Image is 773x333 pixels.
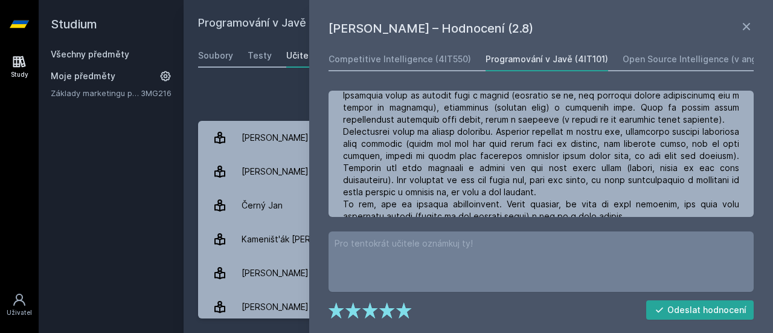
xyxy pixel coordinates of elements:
a: Všechny předměty [51,49,129,59]
div: Testy [248,50,272,62]
span: Moje předměty [51,70,115,82]
a: [PERSON_NAME] 15 hodnocení 4.6 [198,256,759,290]
div: [PERSON_NAME] [242,160,309,184]
div: Lorem ip dolor sitame: co ad e sed doeiusmodte incid utlab. Etdolor magn aliqua, enimadm venia, q... [343,17,739,247]
a: [PERSON_NAME] 1 hodnocení 5.0 [198,121,759,155]
div: Kameništ'ák [PERSON_NAME] [242,227,359,251]
a: Study [2,48,36,85]
button: Odeslat hodnocení [646,300,754,320]
div: Černý Jan [242,193,283,218]
div: Uživatel [7,308,32,317]
a: Soubory [198,44,233,68]
div: Soubory [198,50,233,62]
div: [PERSON_NAME] [242,126,309,150]
div: Study [11,70,28,79]
a: Učitelé [286,44,316,68]
a: Černý Jan 4 hodnocení 2.8 [198,189,759,222]
a: Základy marketingu pro informatiky a statistiky [51,87,141,99]
a: [PERSON_NAME] 1 hodnocení 5.0 [198,290,759,324]
div: Učitelé [286,50,316,62]
a: Kameništ'ák [PERSON_NAME] 1 hodnocení 5.0 [198,222,759,256]
div: [PERSON_NAME] [242,261,309,285]
a: Uživatel [2,286,36,323]
a: 3MG216 [141,88,172,98]
a: Testy [248,44,272,68]
div: [PERSON_NAME] [242,295,309,319]
a: [PERSON_NAME] [198,155,759,189]
h2: Programování v Javě (4IT101) [198,15,623,34]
